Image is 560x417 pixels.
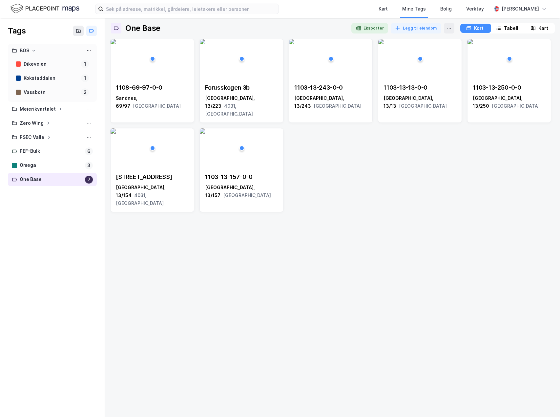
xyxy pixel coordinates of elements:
a: Omega3 [8,159,97,172]
div: Tabell [504,24,518,32]
input: Søk på adresse, matrikkel, gårdeiere, leietakere eller personer [103,4,279,14]
div: One Base [125,23,160,33]
img: 256x120 [378,39,384,44]
div: [GEOGRAPHIC_DATA], 13/223 [205,94,278,118]
div: Dikeveien [24,60,78,68]
iframe: Chat Widget [527,385,560,417]
div: 1103-13-157-0-0 [205,173,278,181]
div: Tags [8,26,26,36]
span: 4031, [GEOGRAPHIC_DATA] [116,192,164,206]
div: Bolig [440,5,452,13]
span: [GEOGRAPHIC_DATA] [133,103,181,109]
div: BOS [20,47,29,55]
a: PEF-Bulk6 [8,144,97,158]
div: Omega [20,161,82,169]
div: PEF-Bulk [20,147,82,155]
span: [GEOGRAPHIC_DATA] [399,103,447,109]
a: Kokstaddalen1 [12,72,93,85]
span: [GEOGRAPHIC_DATA] [223,192,271,198]
div: Vassbotn [24,88,78,97]
div: [GEOGRAPHIC_DATA], 13/157 [205,184,278,199]
div: Sandnes, 69/97 [116,94,189,110]
div: One Base [20,175,82,184]
div: Forusskogen 3b [205,84,278,92]
div: [STREET_ADDRESS] [116,173,189,181]
div: [GEOGRAPHIC_DATA], 13/250 [473,94,546,110]
div: 1103-13-243-0-0 [294,84,367,92]
div: 6 [85,147,93,155]
div: [GEOGRAPHIC_DATA], 13/243 [294,94,367,110]
div: 7 [85,176,93,184]
div: Kort [474,24,484,32]
img: 256x120 [111,39,116,44]
img: 256x120 [111,128,116,134]
div: Verktøy [466,5,484,13]
img: logo.f888ab2527a4732fd821a326f86c7f29.svg [10,3,79,14]
div: PSEC Valle [20,133,44,142]
div: Kart [538,24,548,32]
img: 256x120 [289,39,294,44]
div: Kart [379,5,388,13]
div: [PERSON_NAME] [502,5,539,13]
div: 1 [81,60,89,68]
div: 1103-13-250-0-0 [473,84,546,92]
div: [GEOGRAPHIC_DATA], 13/13 [384,94,456,110]
button: Legg til eiendom [391,23,441,33]
a: One Base7 [8,173,97,186]
div: 1 [81,74,89,82]
img: 256x120 [200,128,205,134]
div: 3 [85,162,93,169]
button: Eksporter [351,23,388,33]
img: 256x120 [200,39,205,44]
div: Meierikvartalet [20,105,56,113]
span: 4031, [GEOGRAPHIC_DATA] [205,103,253,117]
div: Mine Tags [402,5,426,13]
div: [GEOGRAPHIC_DATA], 13/154 [116,184,189,207]
div: 2 [81,88,89,96]
div: Kokstaddalen [24,74,78,82]
div: 1103-13-13-0-0 [384,84,456,92]
a: Dikeveien1 [12,57,93,71]
img: 256x120 [467,39,473,44]
span: [GEOGRAPHIC_DATA] [492,103,540,109]
a: Vassbotn2 [12,86,93,99]
div: 1108-69-97-0-0 [116,84,189,92]
span: [GEOGRAPHIC_DATA] [314,103,362,109]
div: Zero Wing [20,119,44,127]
